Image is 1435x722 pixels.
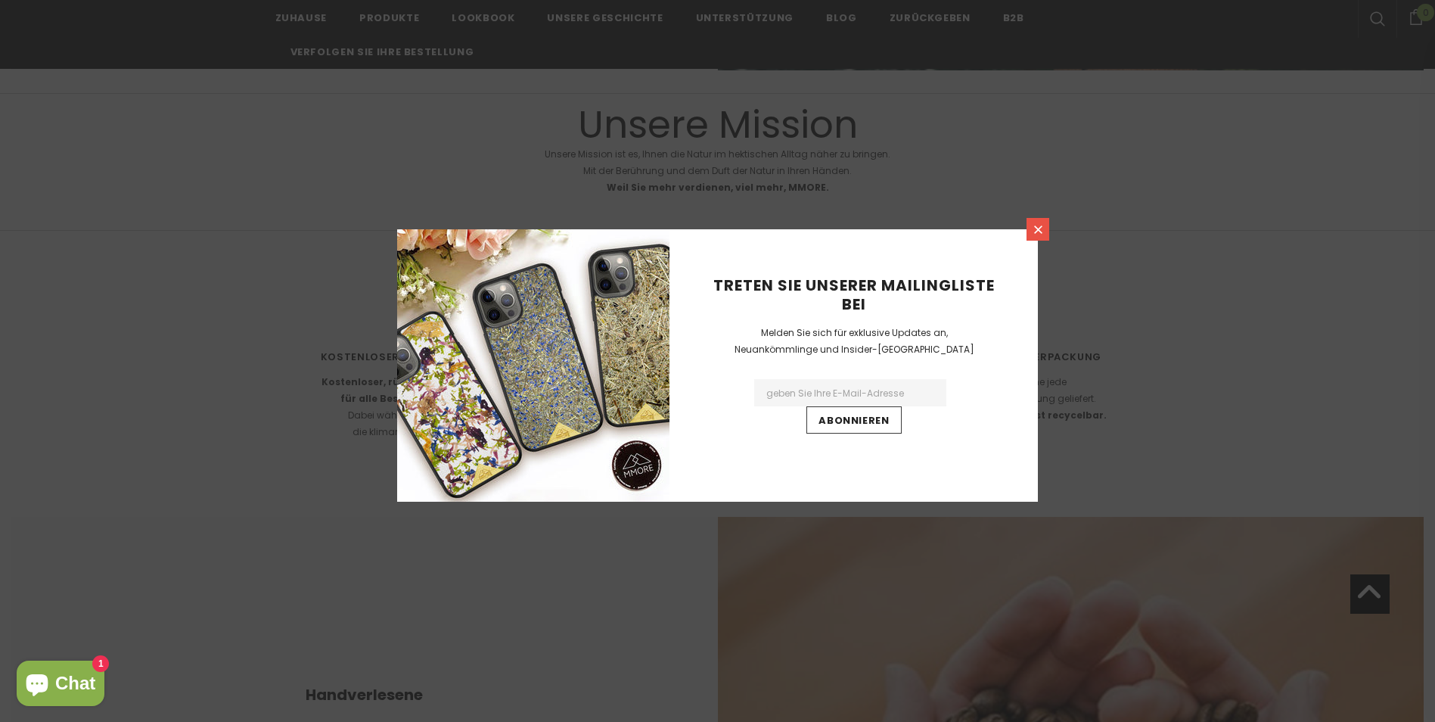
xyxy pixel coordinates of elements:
a: Schließen [1027,218,1049,241]
input: Email Address [754,379,946,406]
span: Melden Sie sich für exklusive Updates an, Neuankömmlinge und Insider-[GEOGRAPHIC_DATA] [735,326,974,356]
inbox-online-store-chat: Onlineshop-Chat von Shopify [12,661,109,710]
span: Treten Sie unserer Mailingliste bei [713,275,995,315]
input: Abonnieren [806,406,902,434]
